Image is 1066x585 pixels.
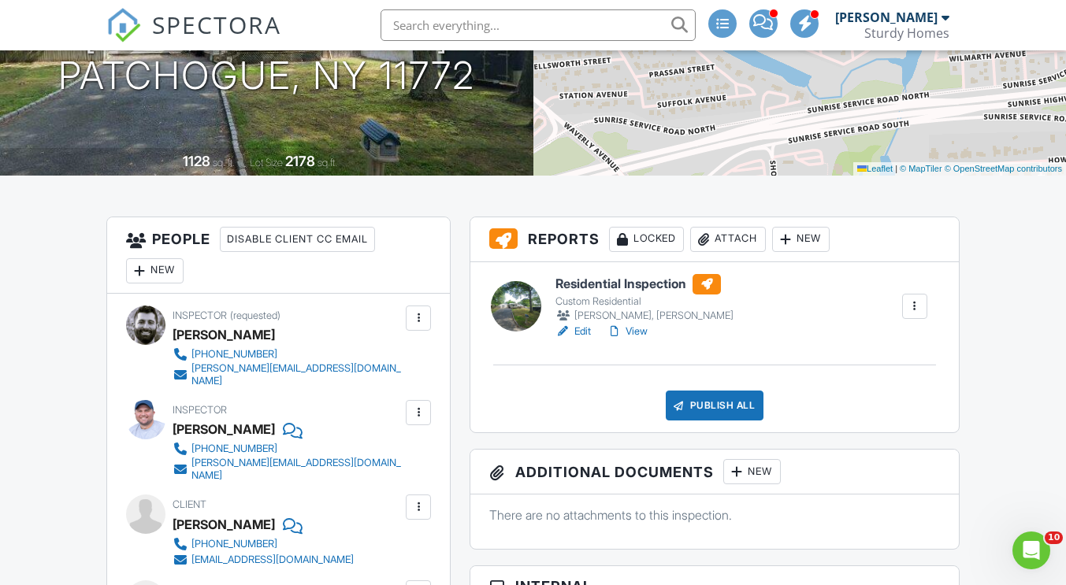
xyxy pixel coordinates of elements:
a: [PHONE_NUMBER] [173,346,402,362]
a: View [607,324,648,339]
span: Inspector [173,404,227,416]
iframe: Intercom live chat [1012,531,1050,569]
span: Client [173,498,206,510]
div: 2178 [285,153,315,169]
div: [PERSON_NAME] [835,9,938,25]
div: [PHONE_NUMBER] [191,348,277,361]
span: Lot Size [250,157,283,168]
div: [PERSON_NAME][EMAIL_ADDRESS][DOMAIN_NAME] [191,457,402,482]
a: [EMAIL_ADDRESS][DOMAIN_NAME] [173,552,354,568]
a: © MapTiler [900,164,942,173]
div: Attach [690,227,766,252]
span: sq.ft. [318,157,337,168]
div: [EMAIL_ADDRESS][DOMAIN_NAME] [191,554,354,566]
div: [PHONE_NUMBER] [191,538,277,550]
div: Locked [609,227,684,252]
span: Inspector [173,309,227,321]
div: 1128 [183,153,210,169]
div: Sturdy Homes [864,25,949,41]
div: [PERSON_NAME][EMAIL_ADDRESS][DOMAIN_NAME] [191,362,402,387]
img: The Best Home Inspection Software - Spectora [106,8,141,43]
a: [PHONE_NUMBER] [173,441,402,457]
a: [PHONE_NUMBER] [173,536,354,552]
div: Disable Client CC Email [220,227,375,252]
a: Edit [555,324,591,339]
span: SPECTORA [152,8,281,41]
span: 10 [1045,531,1063,544]
div: Custom Residential [555,295,734,308]
input: Search everything... [381,9,696,41]
div: [PERSON_NAME] [173,323,275,346]
h1: [STREET_ADDRESS] Patchogue, NY 11772 [58,14,475,98]
span: | [895,164,897,173]
a: [PERSON_NAME][EMAIL_ADDRESS][DOMAIN_NAME] [173,362,402,387]
div: New [772,227,830,252]
div: New [723,459,781,484]
div: [PHONE_NUMBER] [191,442,277,455]
span: (requested) [230,309,280,321]
div: Publish All [666,391,764,420]
a: © OpenStreetMap contributors [945,164,1062,173]
span: sq. ft. [213,157,235,168]
a: [PERSON_NAME][EMAIL_ADDRESS][DOMAIN_NAME] [173,457,402,482]
div: [PERSON_NAME] [173,513,275,536]
a: Leaflet [857,164,893,173]
a: Residential Inspection Custom Residential [PERSON_NAME], [PERSON_NAME] [555,274,734,324]
a: SPECTORA [106,21,281,54]
h3: Reports [470,217,958,262]
h3: Additional Documents [470,450,958,494]
h3: People [107,217,450,294]
p: There are no attachments to this inspection. [489,506,939,524]
div: New [126,258,184,283]
h6: Residential Inspection [555,274,734,294]
div: [PERSON_NAME], [PERSON_NAME] [555,308,734,324]
div: [PERSON_NAME] [173,417,275,441]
